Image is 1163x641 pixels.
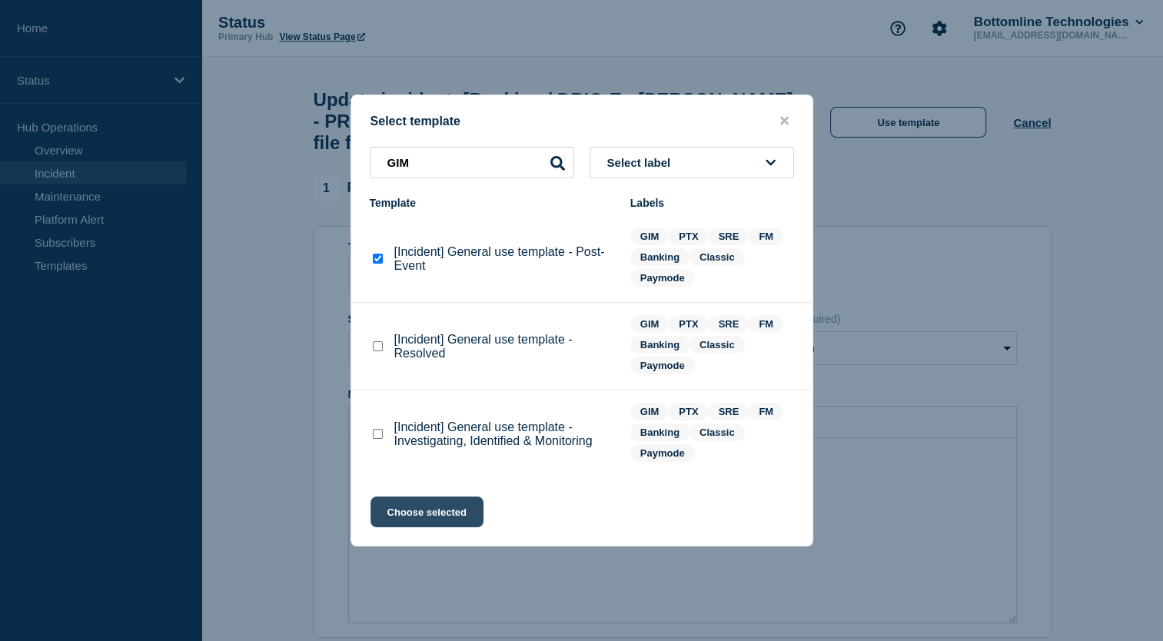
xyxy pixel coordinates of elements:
[669,315,708,333] span: PTX
[749,403,783,420] span: FM
[689,336,745,354] span: Classic
[630,444,695,462] span: Paymode
[669,228,708,245] span: PTX
[630,248,689,266] span: Banking
[394,333,615,360] p: [Incident] General use template - Resolved
[630,315,670,333] span: GIM
[394,420,615,448] p: [Incident] General use template - Investigating, Identified & Monitoring
[749,228,783,245] span: FM
[630,403,670,420] span: GIM
[630,357,695,374] span: Paymode
[630,269,695,287] span: Paymode
[590,147,794,178] button: Select label
[749,315,783,333] span: FM
[370,147,574,178] input: Search templates & labels
[630,336,689,354] span: Banking
[394,245,615,273] p: [Incident] General use template - Post-Event
[709,403,749,420] span: SRE
[630,423,689,441] span: Banking
[709,315,749,333] span: SRE
[689,423,745,441] span: Classic
[709,228,749,245] span: SRE
[373,254,383,264] input: [Incident] General use template - Post-Event checkbox
[373,341,383,351] input: [Incident] General use template - Resolved checkbox
[607,156,677,169] span: Select label
[370,497,483,527] button: Choose selected
[351,114,812,128] div: Select template
[630,228,670,245] span: GIM
[669,403,708,420] span: PTX
[373,429,383,439] input: [Incident] General use template - Investigating, Identified & Monitoring checkbox
[776,114,793,128] button: close button
[370,197,615,209] div: Template
[689,248,745,266] span: Classic
[630,197,794,209] div: Labels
